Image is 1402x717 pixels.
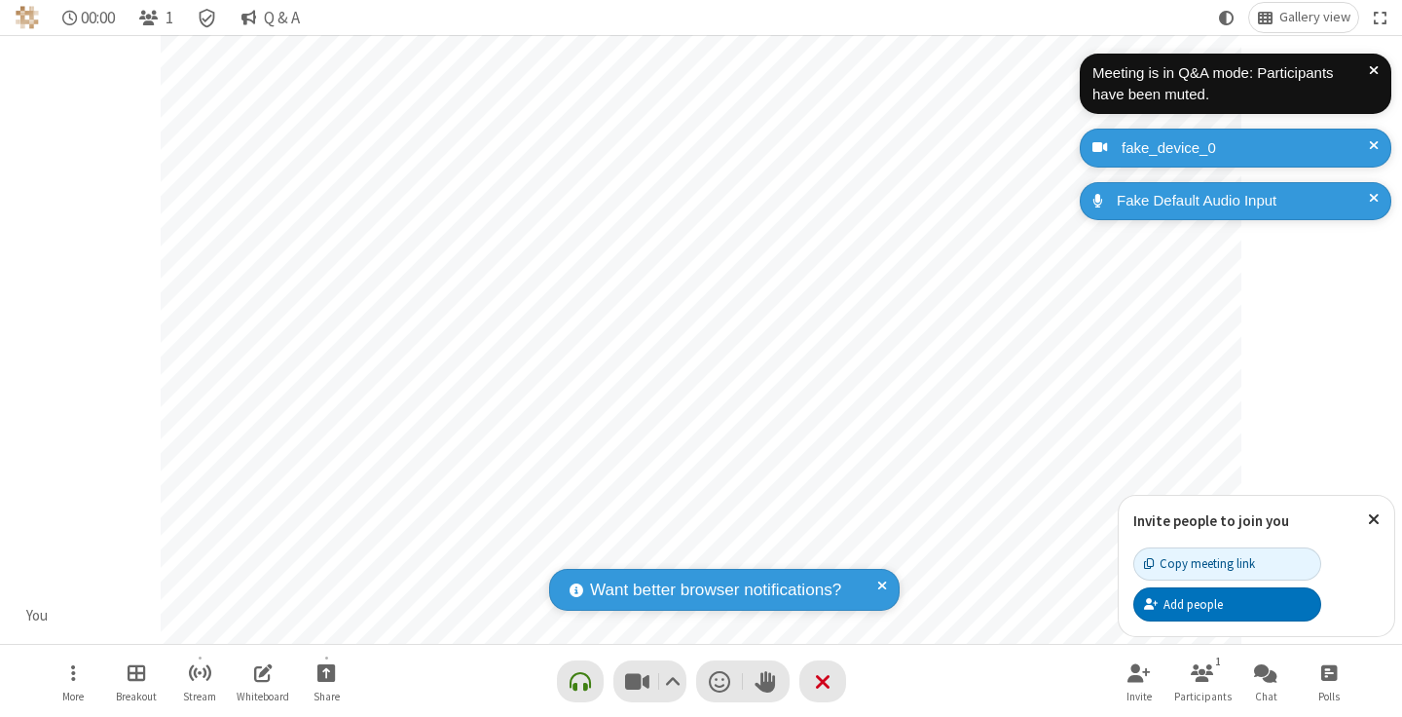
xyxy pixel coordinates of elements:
button: Stop video (⌘+Shift+V) [613,660,686,702]
span: Breakout [116,691,157,702]
button: Open participant list [1173,654,1232,709]
button: Open poll [1300,654,1358,709]
button: Video setting [659,660,685,702]
span: Participants [1174,691,1232,702]
div: fake_device_0 [1115,137,1377,160]
span: More [62,691,84,702]
button: Connect your audio [557,660,604,702]
div: You [19,605,55,627]
span: 1 [166,9,173,27]
div: Meeting is in Q&A mode: Participants have been muted. [1092,62,1369,106]
span: Share [314,691,340,702]
span: Chat [1255,691,1277,702]
button: Close popover [1353,496,1394,544]
div: 1 [1210,653,1227,670]
span: Want better browser notifications? [590,578,841,603]
div: Fake Default Audio Input [1110,190,1377,212]
button: Using system theme [1211,3,1242,32]
button: Start sharing [297,654,355,709]
button: Manage Breakout Rooms [107,654,166,709]
span: Gallery view [1279,10,1350,25]
img: QA Selenium DO NOT DELETE OR CHANGE [16,6,39,29]
span: Invite [1126,691,1152,702]
button: Copy meeting link [1133,547,1321,581]
button: End or leave meeting [799,660,846,702]
button: Raise hand [743,660,790,702]
span: 00:00 [81,9,115,27]
button: Add people [1133,587,1321,621]
button: Invite participants (⌘+Shift+I) [1110,654,1168,709]
label: Invite people to join you [1133,511,1289,530]
div: Timer [55,3,124,32]
div: Copy meeting link [1144,554,1255,573]
button: Start streaming [170,654,229,709]
button: Fullscreen [1366,3,1395,32]
span: Q & A [264,9,300,27]
button: Send a reaction [696,660,743,702]
span: Stream [183,691,216,702]
button: Open menu [44,654,102,709]
button: Open shared whiteboard [234,654,292,709]
button: Open participant list [130,3,181,32]
button: Change layout [1249,3,1358,32]
span: Whiteboard [237,691,289,702]
div: Meeting details Encryption enabled [189,3,226,32]
button: Q & A [233,3,308,32]
span: Polls [1318,691,1340,702]
button: Open chat [1236,654,1295,709]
